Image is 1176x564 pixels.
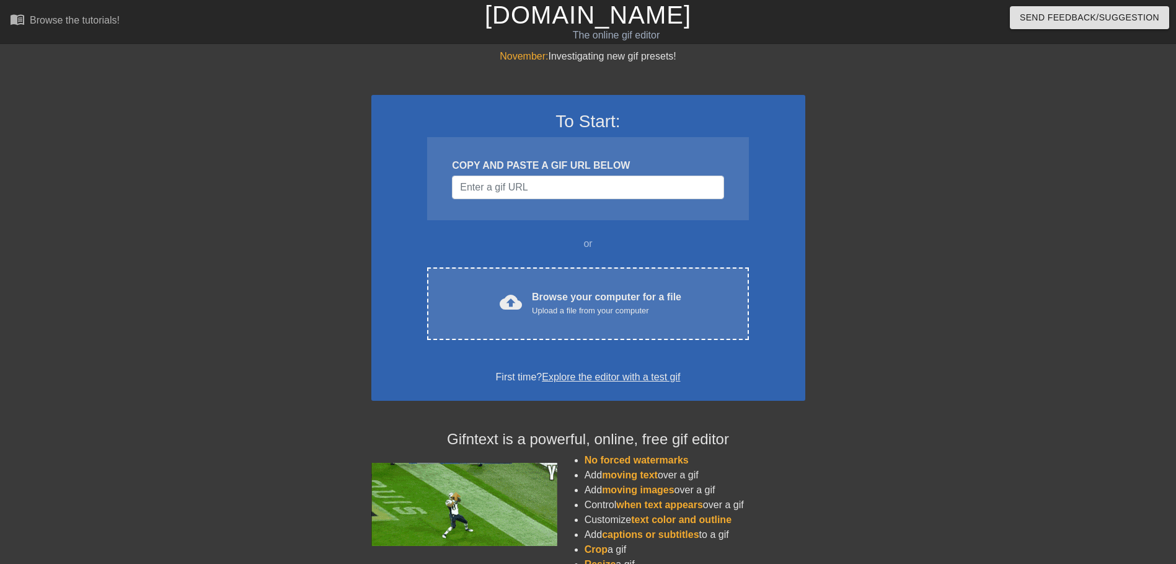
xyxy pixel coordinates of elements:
a: [DOMAIN_NAME] [485,1,691,29]
div: or [404,236,773,251]
div: COPY AND PASTE A GIF URL BELOW [452,158,723,173]
span: moving images [602,485,674,495]
div: The online gif editor [398,28,834,43]
li: Add over a gif [585,468,805,483]
li: Add over a gif [585,483,805,498]
div: Upload a file from your computer [532,305,681,317]
span: captions or subtitles [602,529,699,540]
div: Browse the tutorials! [30,15,120,25]
span: cloud_upload [500,291,522,313]
span: moving text [602,470,658,480]
span: menu_book [10,12,25,27]
span: November: [500,51,548,61]
a: Browse the tutorials! [10,12,120,31]
div: Browse your computer for a file [532,290,681,317]
img: football_small.gif [371,463,557,546]
button: Send Feedback/Suggestion [1010,6,1169,29]
li: Customize [585,513,805,527]
span: No forced watermarks [585,455,689,465]
div: Investigating new gif presets! [371,49,805,64]
span: Crop [585,544,608,555]
div: First time? [387,370,789,385]
a: Explore the editor with a test gif [542,372,680,382]
li: a gif [585,542,805,557]
h4: Gifntext is a powerful, online, free gif editor [371,431,805,449]
input: Username [452,176,723,199]
span: Send Feedback/Suggestion [1020,10,1159,25]
h3: To Start: [387,111,789,132]
li: Control over a gif [585,498,805,513]
li: Add to a gif [585,527,805,542]
span: when text appears [616,499,703,510]
span: text color and outline [631,514,732,525]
